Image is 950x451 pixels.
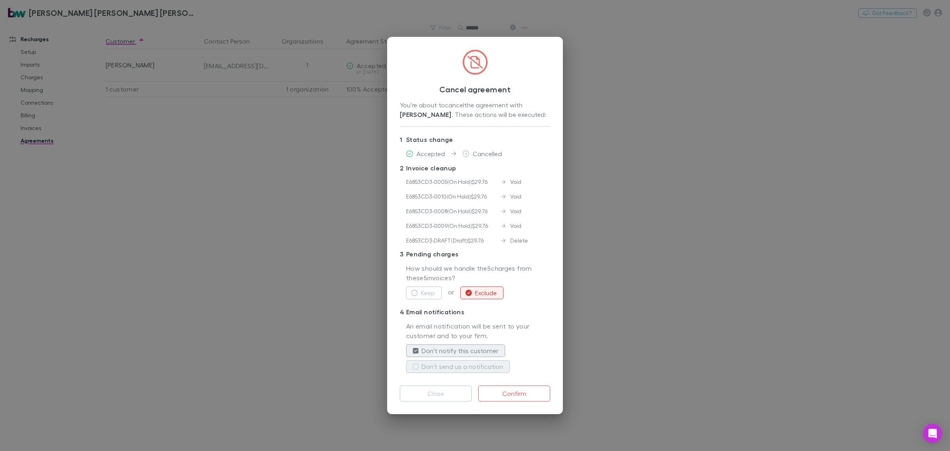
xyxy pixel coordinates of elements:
[422,346,498,355] label: Don't notify this customer
[400,100,550,120] div: You’re about to cancel the agreement with . These actions will be executed:
[406,360,510,373] button: Don't send us a notification
[400,306,550,318] p: Email notifications
[400,386,472,401] button: Close
[422,362,503,371] label: Don't send us a notification
[501,178,521,186] div: Void
[400,162,550,174] p: Invoice cleanup
[400,135,406,144] div: 1
[400,248,550,260] p: Pending charges
[416,150,445,157] span: Accepted
[406,178,501,186] div: E6853CD3-0005 ( On Hold ) $29.76
[400,133,550,146] p: Status change
[501,207,521,215] div: Void
[923,424,942,443] div: Open Intercom Messenger
[406,264,550,283] p: How should we handle the 5 charges from these 5 invoices?
[406,344,505,357] button: Don't notify this customer
[501,236,528,245] div: Delete
[406,222,501,230] div: E6853CD3-0009 ( On Hold ) $29.76
[462,50,488,75] img: CircledFileSlash.svg
[406,287,442,299] button: Keep
[400,163,406,173] div: 2
[460,287,503,299] button: Exclude
[400,111,452,118] strong: [PERSON_NAME]
[501,192,521,201] div: Void
[406,236,501,245] div: E6853CD3-DRAFT ( Draft ) $29.76
[400,307,406,317] div: 4
[406,207,501,215] div: E6853CD3-0008 ( On Hold ) $29.76
[478,386,550,401] button: Confirm
[400,249,406,259] div: 3
[442,288,460,296] span: or
[501,222,521,230] div: Void
[473,150,502,157] span: Cancelled
[400,84,550,94] h3: Cancel agreement
[406,321,550,341] p: An email notification will be sent to your customer and to your firm.
[406,192,501,201] div: E6853CD3-0010 ( On Hold ) $29.76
